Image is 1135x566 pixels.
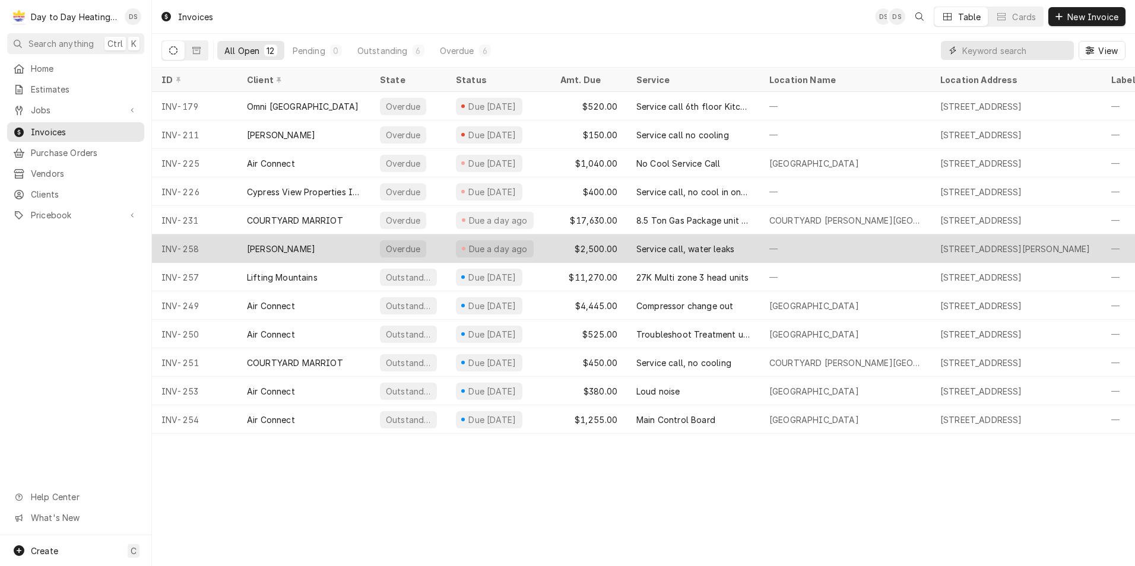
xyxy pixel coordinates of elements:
[385,186,421,198] div: Overdue
[958,11,981,23] div: Table
[152,263,237,291] div: INV-257
[161,74,226,86] div: ID
[1096,44,1120,57] span: View
[247,357,343,369] div: COURTYARD MARRIOT
[1012,11,1036,23] div: Cards
[551,206,627,234] div: $17,630.00
[247,74,359,86] div: Client
[107,37,123,50] span: Ctrl
[385,100,421,113] div: Overdue
[152,92,237,120] div: INV-179
[7,508,144,527] a: Go to What's New
[31,209,121,221] span: Pricebook
[636,186,750,198] div: Service call, no cool in one room
[385,385,432,398] div: Outstanding
[380,74,437,86] div: State
[31,167,138,180] span: Vendors
[152,234,237,263] div: INV-258
[467,414,518,426] div: Due [DATE]
[467,129,518,141] div: Due [DATE]
[31,83,138,96] span: Estimates
[636,414,715,426] div: Main Control Board
[760,263,931,291] div: —
[125,8,141,25] div: DS
[467,300,518,312] div: Due [DATE]
[467,243,529,255] div: Due a day ago
[247,129,315,141] div: [PERSON_NAME]
[940,357,1022,369] div: [STREET_ADDRESS]
[1065,11,1121,23] span: New Invoice
[551,92,627,120] div: $520.00
[385,129,421,141] div: Overdue
[551,348,627,377] div: $450.00
[385,414,432,426] div: Outstanding
[152,377,237,405] div: INV-253
[28,37,94,50] span: Search anything
[636,157,720,170] div: No Cool Service Call
[415,44,422,57] div: 6
[940,271,1022,284] div: [STREET_ADDRESS]
[769,357,921,369] div: COURTYARD [PERSON_NAME][GEOGRAPHIC_DATA]
[357,44,408,57] div: Outstanding
[467,100,518,113] div: Due [DATE]
[769,214,921,227] div: COURTYARD [PERSON_NAME][GEOGRAPHIC_DATA]
[31,511,137,524] span: What's New
[247,300,295,312] div: Air Connect
[385,357,432,369] div: Outstanding
[152,348,237,377] div: INV-251
[7,80,144,99] a: Estimates
[456,74,539,86] div: Status
[760,177,931,206] div: —
[551,291,627,320] div: $4,445.00
[247,271,318,284] div: Lifting Mountains
[152,120,237,149] div: INV-211
[267,44,274,57] div: 12
[7,164,144,183] a: Vendors
[467,214,529,227] div: Due a day ago
[31,104,121,116] span: Jobs
[152,149,237,177] div: INV-225
[760,120,931,149] div: —
[247,214,343,227] div: COURTYARD MARRIOT
[636,300,733,312] div: Compressor change out
[247,328,295,341] div: Air Connect
[11,8,27,25] div: Day to Day Heating and Cooling's Avatar
[247,243,315,255] div: [PERSON_NAME]
[769,74,919,86] div: Location Name
[131,545,137,557] span: C
[940,157,1022,170] div: [STREET_ADDRESS]
[31,11,118,23] div: Day to Day Heating and Cooling
[385,328,432,341] div: Outstanding
[760,234,931,263] div: —
[385,271,432,284] div: Outstanding
[769,328,859,341] div: [GEOGRAPHIC_DATA]
[152,405,237,434] div: INV-254
[636,129,729,141] div: Service call no cooling
[636,243,734,255] div: Service call, water leaks
[636,357,731,369] div: Service call, no cooling
[385,300,432,312] div: Outstanding
[247,157,295,170] div: Air Connect
[889,8,905,25] div: DS
[152,177,237,206] div: INV-226
[551,320,627,348] div: $525.00
[467,186,518,198] div: Due [DATE]
[769,300,859,312] div: [GEOGRAPHIC_DATA]
[7,487,144,507] a: Go to Help Center
[940,414,1022,426] div: [STREET_ADDRESS]
[551,377,627,405] div: $380.00
[7,33,144,54] button: Search anythingCtrlK
[467,357,518,369] div: Due [DATE]
[1048,7,1126,26] button: New Invoice
[467,157,518,170] div: Due [DATE]
[940,74,1090,86] div: Location Address
[636,100,750,113] div: Service call 6th floor Kitchen
[467,271,518,284] div: Due [DATE]
[152,320,237,348] div: INV-250
[247,385,295,398] div: Air Connect
[940,328,1022,341] div: [STREET_ADDRESS]
[769,414,859,426] div: [GEOGRAPHIC_DATA]
[760,92,931,120] div: —
[551,149,627,177] div: $1,040.00
[224,44,259,57] div: All Open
